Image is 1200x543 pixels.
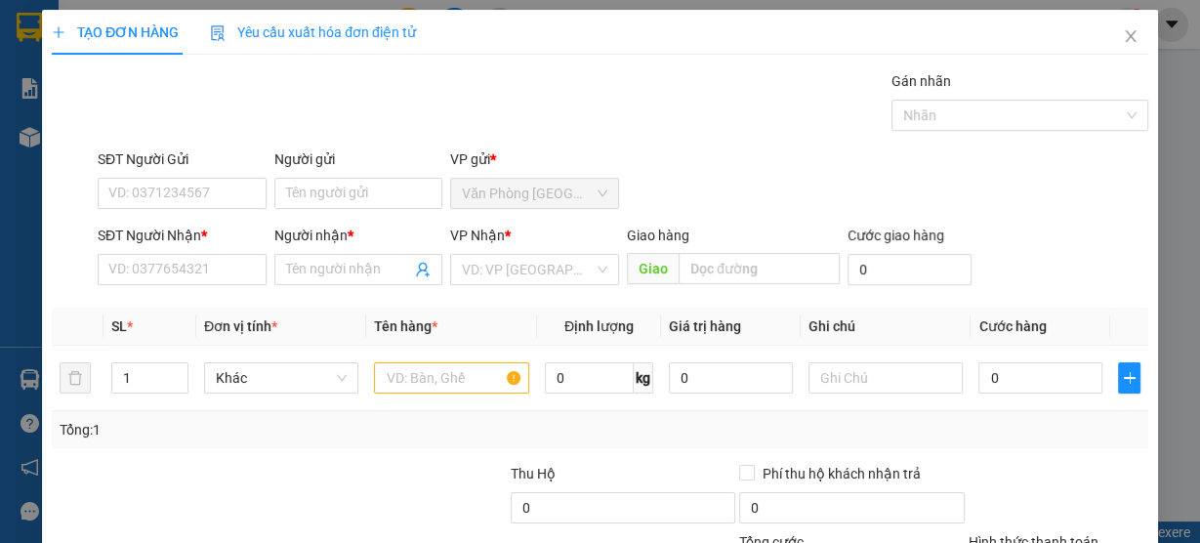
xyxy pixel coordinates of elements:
[210,24,416,40] span: Yêu cầu xuất hóa đơn điện tử
[216,363,348,393] span: Khác
[1119,370,1139,386] span: plus
[374,318,437,334] span: Tên hàng
[891,73,951,89] label: Gán nhãn
[60,362,91,394] button: delete
[801,308,972,346] th: Ghi chú
[98,148,267,170] div: SĐT Người Gửi
[274,225,443,246] div: Người nhận
[98,225,267,246] div: SĐT Người Nhận
[848,228,944,243] label: Cước giao hàng
[679,253,840,284] input: Dọc đường
[1103,10,1158,64] button: Close
[627,253,679,284] span: Giao
[755,463,929,484] span: Phí thu hộ khách nhận trả
[1118,362,1140,394] button: plus
[111,318,127,334] span: SL
[210,25,226,41] img: icon
[978,318,1046,334] span: Cước hàng
[634,362,653,394] span: kg
[1123,28,1138,44] span: close
[669,362,793,394] input: 0
[52,24,179,40] span: TẠO ĐƠN HÀNG
[450,148,619,170] div: VP gửi
[564,318,634,334] span: Định lượng
[669,318,741,334] span: Giá trị hàng
[374,362,529,394] input: VD: Bàn, Ghế
[808,362,964,394] input: Ghi Chú
[450,228,505,243] span: VP Nhận
[204,318,277,334] span: Đơn vị tính
[627,228,689,243] span: Giao hàng
[511,466,556,481] span: Thu Hộ
[274,148,443,170] div: Người gửi
[462,179,607,208] span: Văn Phòng Sài Gòn
[60,419,465,440] div: Tổng: 1
[52,25,65,39] span: plus
[848,254,972,285] input: Cước giao hàng
[415,262,431,277] span: user-add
